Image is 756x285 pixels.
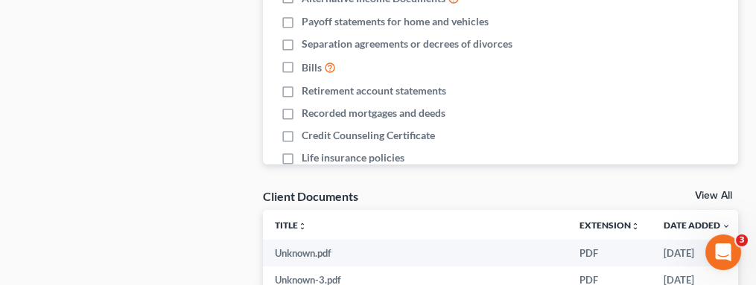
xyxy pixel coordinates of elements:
[263,188,358,204] div: Client Documents
[302,83,446,98] span: Retirement account statements
[302,14,489,29] span: Payoff statements for home and vehicles
[579,220,640,231] a: Extensionunfold_more
[302,36,512,51] span: Separation agreements or decrees of divorces
[736,234,748,246] span: 3
[664,220,731,231] a: Date Added expand_more
[705,234,741,270] iframe: Intercom live chat
[568,240,652,266] td: PDF
[302,150,404,165] span: Life insurance policies
[722,222,731,231] i: expand_more
[302,60,322,75] span: Bills
[695,190,732,201] a: View All
[652,240,743,266] td: [DATE]
[302,128,435,143] span: Credit Counseling Certificate
[302,106,445,121] span: Recorded mortgages and deeds
[298,222,307,231] i: unfold_more
[275,220,307,231] a: Titleunfold_more
[263,240,568,266] td: Unknown.pdf
[631,222,640,231] i: unfold_more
